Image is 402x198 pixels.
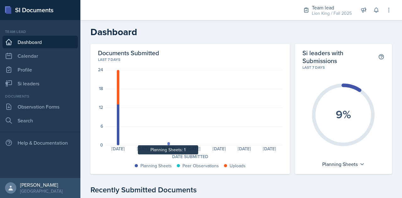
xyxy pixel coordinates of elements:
[156,147,181,151] div: [DATE]
[140,163,172,169] div: Planning Sheets
[3,114,78,127] a: Search
[100,124,103,128] div: 6
[232,147,257,151] div: [DATE]
[98,49,282,57] h2: Documents Submitted
[131,147,156,151] div: [DATE]
[302,49,378,65] h2: Si leaders with Submissions
[336,106,351,122] text: 9%
[98,67,103,72] div: 24
[3,136,78,149] div: Help & Documentation
[100,143,103,147] div: 0
[20,188,62,194] div: [GEOGRAPHIC_DATA]
[99,105,103,110] div: 12
[98,57,282,62] div: Last 7 days
[182,163,219,169] div: Peer Observations
[106,147,131,151] div: [DATE]
[3,36,78,48] a: Dashboard
[3,50,78,62] a: Calendar
[312,10,352,17] div: Lion King / Fall 2025
[302,65,384,70] div: Last 7 days
[20,182,62,188] div: [PERSON_NAME]
[257,147,282,151] div: [DATE]
[98,153,282,160] div: Date Submitted
[3,94,78,99] div: Documents
[312,4,352,11] div: Team lead
[90,26,392,38] h2: Dashboard
[99,86,103,91] div: 18
[3,77,78,90] a: Si leaders
[3,63,78,76] a: Profile
[230,163,246,169] div: Uploads
[319,159,368,169] div: Planning Sheets
[3,29,78,35] div: Team lead
[3,100,78,113] a: Observation Forms
[181,147,206,151] div: [DATE]
[90,184,392,195] div: Recently Submitted Documents
[207,147,232,151] div: [DATE]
